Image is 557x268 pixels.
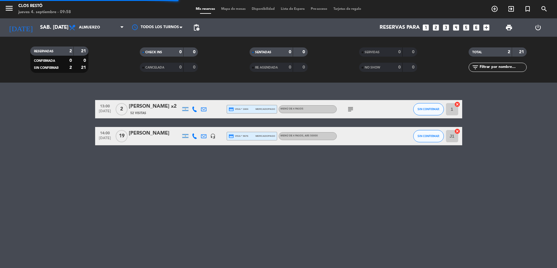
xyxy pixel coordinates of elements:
[145,66,164,69] span: CANCELADA
[454,101,460,107] i: cancel
[255,66,278,69] span: RE AGENDADA
[442,24,450,32] i: looks_3
[289,50,291,54] strong: 0
[330,7,364,11] span: Tarjetas de regalo
[432,24,440,32] i: looks_two
[255,107,275,111] span: mercadopago
[462,24,470,32] i: looks_5
[482,24,490,32] i: add_box
[507,5,515,13] i: exit_to_app
[540,5,548,13] i: search
[97,109,113,116] span: [DATE]
[34,50,54,53] span: RESERVADAS
[308,7,330,11] span: Pre-acceso
[278,7,308,11] span: Lista de Espera
[193,65,197,69] strong: 0
[412,50,416,54] strong: 0
[249,7,278,11] span: Disponibilidad
[179,50,182,54] strong: 0
[210,133,216,139] i: headset_mic
[34,59,55,62] span: CONFIRMADA
[193,7,218,11] span: Mis reservas
[365,51,380,54] span: SERVIDAS
[129,129,181,137] div: [PERSON_NAME]
[97,129,113,136] span: 14:00
[97,136,113,143] span: [DATE]
[18,9,71,15] div: jueves 4. septiembre - 09:58
[193,50,197,54] strong: 0
[289,65,291,69] strong: 0
[5,4,14,15] button: menu
[193,24,200,31] span: pending_actions
[523,18,552,37] div: LOG OUT
[116,130,128,142] span: 19
[505,24,513,31] span: print
[130,111,146,116] span: 52 Visitas
[57,24,64,31] i: arrow_drop_down
[454,128,460,134] i: cancel
[5,21,37,34] i: [DATE]
[18,3,71,9] div: Clos Restó
[508,50,510,54] strong: 2
[519,50,525,54] strong: 21
[129,102,181,110] div: [PERSON_NAME] x2
[524,5,531,13] i: turned_in_not
[280,135,318,137] span: MENÚ DE 4 PASOS
[228,133,248,139] span: visa * 9676
[413,103,444,115] button: SIN CONFIRMAR
[116,103,128,115] span: 2
[398,50,401,54] strong: 0
[69,65,72,70] strong: 2
[418,107,439,111] span: SIN CONFIRMAR
[97,102,113,109] span: 13:00
[412,65,416,69] strong: 0
[145,51,162,54] span: CHECK INS
[534,24,542,31] i: power_settings_new
[84,58,87,63] strong: 0
[491,5,498,13] i: add_circle_outline
[79,25,100,30] span: Almuerzo
[472,51,482,54] span: TOTAL
[228,106,248,112] span: visa * 1604
[347,106,354,113] i: subject
[422,24,430,32] i: looks_one
[472,24,480,32] i: looks_6
[5,4,14,13] i: menu
[228,106,234,112] i: credit_card
[398,65,401,69] strong: 0
[303,50,306,54] strong: 0
[472,64,479,71] i: filter_list
[34,66,58,69] span: SIN CONFIRMAR
[303,65,306,69] strong: 0
[179,65,182,69] strong: 0
[69,58,72,63] strong: 0
[452,24,460,32] i: looks_4
[81,49,87,53] strong: 21
[365,66,380,69] span: NO SHOW
[218,7,249,11] span: Mapa de mesas
[280,108,303,110] span: MENÚ DE 4 PASOS
[228,133,234,139] i: credit_card
[413,130,444,142] button: SIN CONFIRMAR
[69,49,72,53] strong: 2
[380,25,420,31] span: Reservas para
[303,135,318,137] span: , ARS 50000
[255,51,271,54] span: SENTADAS
[255,134,275,138] span: mercadopago
[81,65,87,70] strong: 21
[418,134,439,138] span: SIN CONFIRMAR
[479,64,526,71] input: Filtrar por nombre...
